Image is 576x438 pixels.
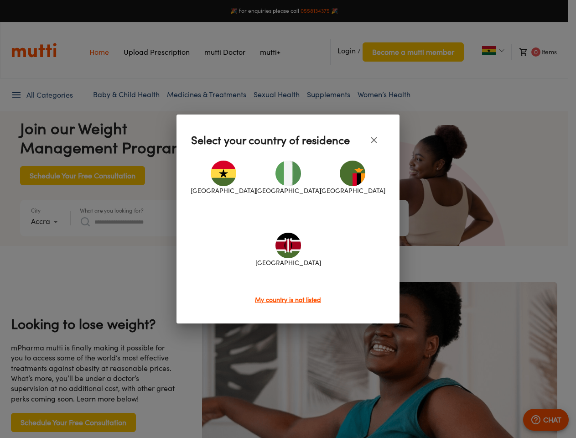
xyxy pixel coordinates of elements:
img: Zambia [340,161,365,186]
button: close [363,129,385,151]
img: Ghana [211,161,236,186]
div: [GEOGRAPHIC_DATA] [256,151,321,205]
p: Select your country of residence [191,132,350,148]
img: Kenya [275,233,301,258]
span: My country is not listed [255,296,321,303]
div: [GEOGRAPHIC_DATA] [256,223,321,277]
img: Nigeria [275,161,301,186]
div: [GEOGRAPHIC_DATA] [191,151,256,205]
div: [GEOGRAPHIC_DATA] [320,151,385,205]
